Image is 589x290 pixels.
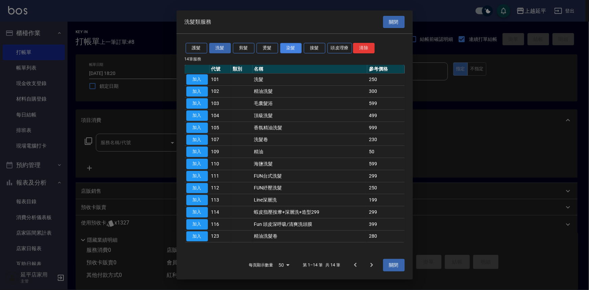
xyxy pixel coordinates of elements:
[252,134,368,146] td: 洗髮卷
[367,73,404,85] td: 250
[249,262,273,268] p: 每頁顯示數量
[185,56,405,62] p: 14 筆服務
[210,134,231,146] td: 107
[367,85,404,98] td: 300
[252,158,368,170] td: 海鹽洗髮
[353,43,375,53] button: 清除
[367,206,404,218] td: 299
[383,259,405,271] button: 關閉
[186,207,208,217] button: 加入
[367,110,404,122] td: 499
[210,85,231,98] td: 102
[233,43,255,53] button: 剪髮
[210,98,231,110] td: 103
[186,135,208,145] button: 加入
[210,158,231,170] td: 110
[210,146,231,158] td: 109
[186,86,208,97] button: 加入
[210,206,231,218] td: 114
[252,194,368,206] td: Line深層洗
[383,16,405,28] button: 關閉
[252,85,368,98] td: 精油洗髮
[367,230,404,242] td: 280
[252,98,368,110] td: 毛囊髮浴
[210,110,231,122] td: 104
[186,183,208,193] button: 加入
[186,231,208,242] button: 加入
[252,73,368,85] td: 洗髮
[186,98,208,109] button: 加入
[186,147,208,157] button: 加入
[210,73,231,85] td: 101
[186,123,208,133] button: 加入
[367,65,404,74] th: 參考價格
[252,110,368,122] td: 頂級洗髮
[252,170,368,182] td: FUN台式洗髮
[210,194,231,206] td: 113
[209,43,231,53] button: 洗髮
[186,219,208,230] button: 加入
[186,43,207,53] button: 護髮
[210,122,231,134] td: 105
[186,110,208,121] button: 加入
[303,262,340,268] p: 第 1–14 筆 共 14 筆
[186,195,208,205] button: 加入
[210,230,231,242] td: 123
[367,194,404,206] td: 199
[327,43,352,53] button: 頭皮理療
[252,65,368,74] th: 名稱
[252,230,368,242] td: 精油洗髮卷
[186,171,208,181] button: 加入
[252,146,368,158] td: 精油
[257,43,278,53] button: 燙髮
[367,182,404,194] td: 250
[186,74,208,85] button: 加入
[252,218,368,230] td: Fun 頭皮深呼吸/清爽洗頭膜
[276,256,292,274] div: 50
[231,65,252,74] th: 類別
[367,170,404,182] td: 299
[367,122,404,134] td: 999
[367,98,404,110] td: 599
[280,43,302,53] button: 染髮
[367,158,404,170] td: 599
[304,43,325,53] button: 接髮
[252,122,368,134] td: 香氛精油洗髮
[210,170,231,182] td: 111
[185,19,212,25] span: 洗髮類服務
[367,146,404,158] td: 50
[252,206,368,218] td: 蝦皮指壓按摩+深層洗+造型299
[210,182,231,194] td: 112
[210,65,231,74] th: 代號
[367,134,404,146] td: 230
[367,218,404,230] td: 399
[252,182,368,194] td: FUN紓壓洗髮
[186,159,208,169] button: 加入
[210,218,231,230] td: 116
